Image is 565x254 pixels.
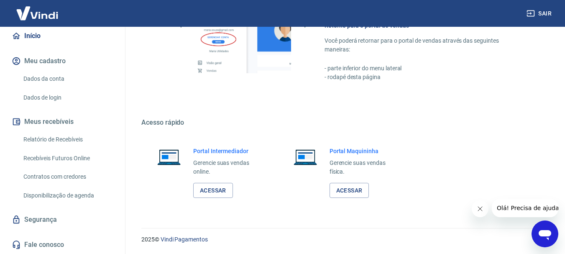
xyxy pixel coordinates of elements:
[141,118,545,127] h5: Acesso rápido
[151,147,187,167] img: Imagem de um notebook aberto
[193,147,263,155] h6: Portal Intermediador
[330,147,399,155] h6: Portal Maquininha
[325,36,525,54] p: Você poderá retornar para o portal de vendas através das seguintes maneiras:
[10,210,115,229] a: Segurança
[20,150,115,167] a: Recebíveis Futuros Online
[20,168,115,185] a: Contratos com credores
[325,64,525,73] p: - parte inferior do menu lateral
[10,113,115,131] button: Meus recebíveis
[10,52,115,70] button: Meu cadastro
[532,221,558,247] iframe: Botão para abrir a janela de mensagens
[330,183,369,198] a: Acessar
[330,159,399,176] p: Gerencie suas vendas física.
[20,89,115,106] a: Dados de login
[20,187,115,204] a: Disponibilização de agenda
[20,70,115,87] a: Dados da conta
[10,0,64,26] img: Vindi
[193,183,233,198] a: Acessar
[472,200,488,217] iframe: Fechar mensagem
[525,6,555,21] button: Sair
[141,235,545,244] p: 2025 ©
[325,73,525,82] p: - rodapé desta página
[161,236,208,243] a: Vindi Pagamentos
[20,131,115,148] a: Relatório de Recebíveis
[193,159,263,176] p: Gerencie suas vendas online.
[5,6,70,13] span: Olá! Precisa de ajuda?
[492,199,558,217] iframe: Mensagem da empresa
[10,27,115,45] a: Início
[288,147,323,167] img: Imagem de um notebook aberto
[10,236,115,254] a: Fale conosco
